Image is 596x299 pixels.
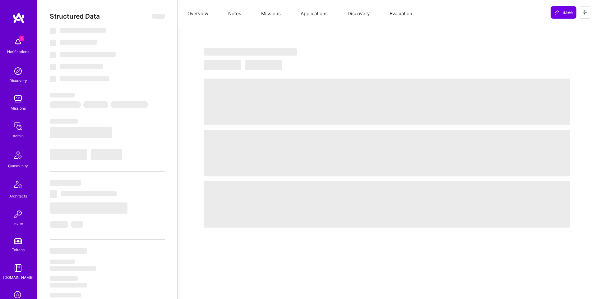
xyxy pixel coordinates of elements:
[50,276,78,281] span: ‌
[13,220,23,227] div: Invite
[111,101,148,108] span: ‌
[204,48,297,56] span: ‌
[60,40,97,45] span: ‌
[50,202,127,214] span: ‌
[50,127,112,138] span: ‌
[12,93,24,105] img: teamwork
[12,120,24,133] img: admin teamwork
[50,12,100,20] span: Structured Data
[50,190,57,198] span: ‌
[12,12,25,24] img: logo
[12,65,24,77] img: discovery
[61,191,117,196] span: ‌
[204,60,241,70] span: ‌
[50,119,78,124] span: ‌
[50,76,56,82] span: ‌
[204,181,570,228] span: ‌
[9,77,27,84] div: Discovery
[204,130,570,176] span: ‌
[11,148,25,163] img: Community
[50,221,68,228] span: ‌
[12,208,24,220] img: Invite
[60,64,103,69] span: ‌
[50,40,56,46] span: ‌
[50,266,96,271] span: ‌
[551,6,576,19] button: Save
[50,64,56,70] span: ‌
[50,283,87,288] span: ‌
[12,262,24,274] img: guide book
[50,101,81,108] span: ‌
[60,76,109,81] span: ‌
[14,238,22,244] img: tokens
[71,221,83,228] span: ‌
[13,133,24,139] div: Admin
[83,101,108,108] span: ‌
[60,52,116,57] span: ‌
[50,293,81,297] span: ‌
[50,52,56,58] span: ‌
[9,193,27,199] div: Architects
[50,180,81,186] span: ‌
[3,274,33,281] div: [DOMAIN_NAME]
[7,48,29,55] div: Notifications
[8,163,28,169] div: Community
[91,149,122,160] span: ‌
[12,36,24,48] img: bell
[152,14,165,19] span: ‌
[11,105,26,111] div: Missions
[50,93,75,97] span: ‌
[50,248,87,254] span: ‌
[204,79,570,125] span: ‌
[60,28,106,33] span: ‌
[245,60,282,70] span: ‌
[12,247,25,253] div: Tokens
[11,178,25,193] img: Architects
[554,9,573,16] span: Save
[50,28,56,34] span: ‌
[19,36,24,41] span: 4
[50,260,75,264] span: ‌
[50,149,87,160] span: ‌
